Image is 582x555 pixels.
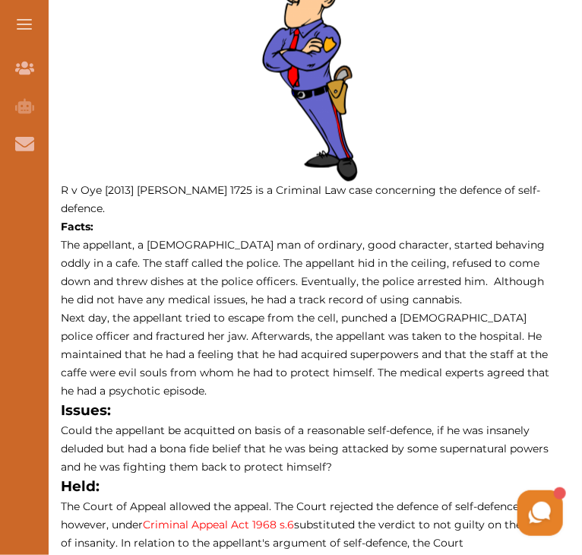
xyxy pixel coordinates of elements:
strong: Facts: [61,220,93,234]
span: Could the appellant be acquitted on basis of a reasonable self-defence, if he was insanely delude... [61,424,549,474]
span: The appellant, a [DEMOGRAPHIC_DATA] man of ordinary, good character, started behaving oddly in a ... [61,239,545,307]
strong: Held: [61,478,100,496]
a: Criminal Appeal Act 1968 s.6 [143,519,294,532]
span: Next day, the appellant tried to escape from the cell, punched a [DEMOGRAPHIC_DATA] police office... [61,312,549,398]
span: R v Oye [2013] [PERSON_NAME] 1725 is a Criminal Law case concerning the defence of self-defence. [61,184,540,216]
iframe: HelpCrunch [217,487,567,540]
strong: Issues: [61,402,111,420]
